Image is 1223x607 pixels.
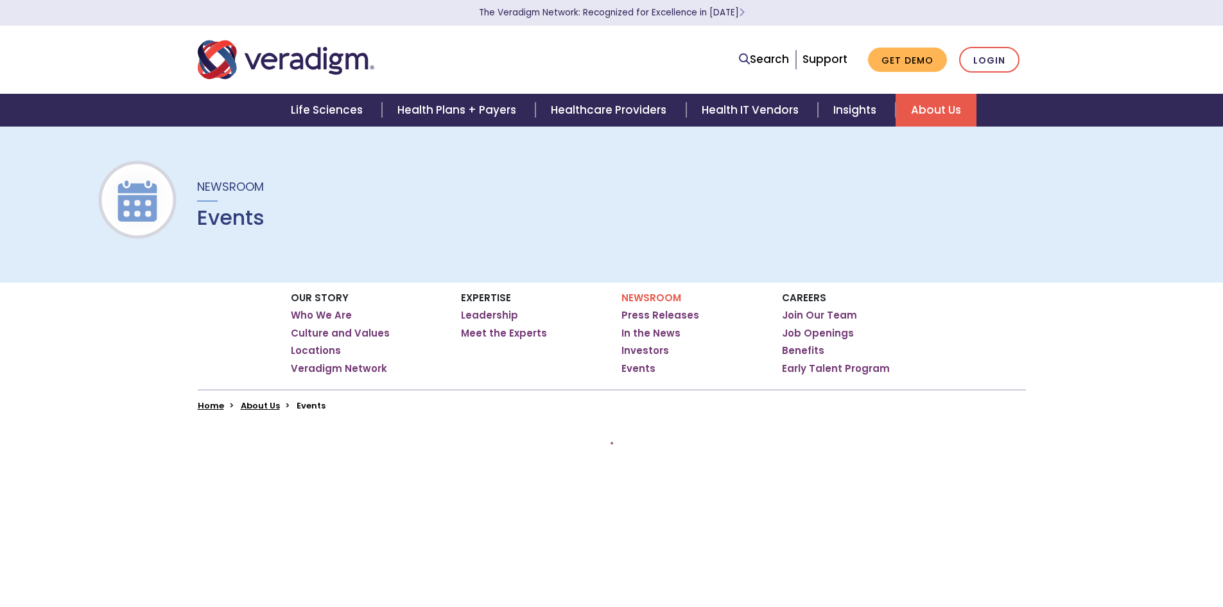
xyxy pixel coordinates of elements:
[198,39,374,81] img: Veradigm logo
[241,400,280,412] a: About Us
[621,327,681,340] a: In the News
[479,6,745,19] a: The Veradigm Network: Recognized for Excellence in [DATE]Learn More
[291,309,352,322] a: Who We Are
[611,442,613,455] nav: Pagination Controls
[739,51,789,68] a: Search
[868,48,947,73] a: Get Demo
[197,179,264,195] span: Newsroom
[896,94,976,127] a: About Us
[782,327,854,340] a: Job Openings
[959,47,1019,73] a: Login
[802,51,847,67] a: Support
[198,400,224,412] a: Home
[535,94,686,127] a: Healthcare Providers
[621,309,699,322] a: Press Releases
[382,94,535,127] a: Health Plans + Payers
[782,344,824,357] a: Benefits
[818,94,896,127] a: Insights
[291,362,387,375] a: Veradigm Network
[621,362,655,375] a: Events
[686,94,818,127] a: Health IT Vendors
[197,206,265,230] h1: Events
[461,327,547,340] a: Meet the Experts
[461,309,518,322] a: Leadership
[782,362,890,375] a: Early Talent Program
[291,344,341,357] a: Locations
[621,344,669,357] a: Investors
[782,309,857,322] a: Join Our Team
[739,6,745,19] span: Learn More
[291,327,390,340] a: Culture and Values
[275,94,382,127] a: Life Sciences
